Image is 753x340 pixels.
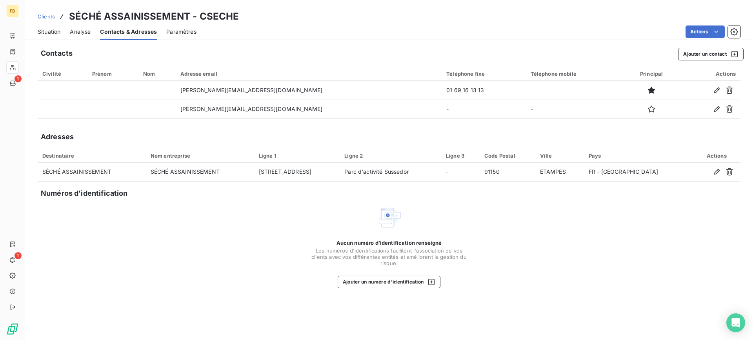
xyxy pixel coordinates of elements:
[259,153,335,159] div: Ligne 1
[531,71,618,77] div: Téléphone mobile
[42,153,141,159] div: Destinataire
[376,205,402,230] img: Empty state
[151,153,249,159] div: Nom entreprise
[684,71,736,77] div: Actions
[686,25,725,38] button: Actions
[42,71,83,77] div: Civilité
[446,71,521,77] div: Téléphone fixe
[628,71,675,77] div: Principal
[336,240,442,246] span: Aucun numéro d’identification renseigné
[446,153,475,159] div: Ligne 3
[344,153,437,159] div: Ligne 2
[176,81,442,100] td: [PERSON_NAME][EMAIL_ADDRESS][DOMAIN_NAME]
[535,163,584,182] td: ETAMPES
[589,153,688,159] div: Pays
[6,323,19,335] img: Logo LeanPay
[726,313,745,332] div: Open Intercom Messenger
[15,252,22,259] span: 1
[166,28,196,36] span: Paramètres
[41,48,73,59] h5: Contacts
[92,71,134,77] div: Prénom
[38,28,60,36] span: Situation
[338,276,441,288] button: Ajouter un numéro d’identification
[143,71,171,77] div: Nom
[526,100,623,118] td: -
[70,28,91,36] span: Analyse
[584,163,693,182] td: FR - [GEOGRAPHIC_DATA]
[176,100,442,118] td: [PERSON_NAME][EMAIL_ADDRESS][DOMAIN_NAME]
[6,77,18,89] a: 1
[41,188,128,199] h5: Numéros d’identification
[442,100,526,118] td: -
[480,163,535,182] td: 91150
[484,153,531,159] div: Code Postal
[41,131,74,142] h5: Adresses
[146,163,254,182] td: SÉCHÉ ASSAINISSEMENT
[311,247,467,266] span: Les numéros d'identifications facilitent l'association de vos clients avec vos différentes entité...
[69,9,239,24] h3: SÉCHÉ ASSAINISSEMENT - CSECHE
[698,153,736,159] div: Actions
[254,163,340,182] td: [STREET_ADDRESS]
[38,163,146,182] td: SÉCHÉ ASSAINISSEMENT
[180,71,437,77] div: Adresse email
[15,75,22,82] span: 1
[678,48,744,60] button: Ajouter un contact
[6,5,19,17] div: FB
[38,13,55,20] a: Clients
[100,28,157,36] span: Contacts & Adresses
[442,81,526,100] td: 01 69 16 13 13
[441,163,480,182] td: -
[540,153,579,159] div: Ville
[340,163,441,182] td: Parc d'activité Sussedor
